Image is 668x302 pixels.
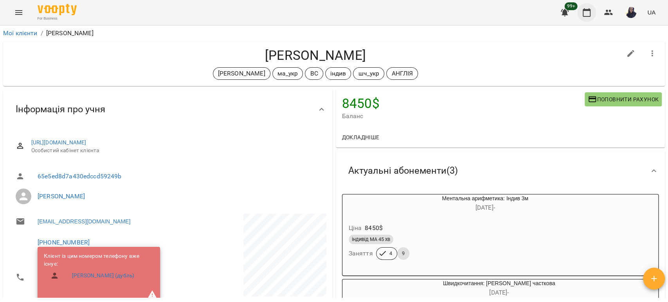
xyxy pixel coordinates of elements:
[9,47,621,63] h4: [PERSON_NAME]
[218,69,265,78] p: [PERSON_NAME]
[330,69,346,78] p: індив
[3,89,333,129] div: Інформація про учня
[489,289,509,296] span: [DATE] -
[31,139,86,146] a: [URL][DOMAIN_NAME]
[38,173,122,180] a: 65e5ed8d7a430edccd59249b
[9,3,28,22] button: Menu
[353,67,384,80] div: шч_укр
[565,2,578,10] span: 99+
[305,67,323,80] div: ВС
[272,67,303,80] div: ма_укр
[38,239,90,246] a: [PHONE_NUMBER]
[644,5,659,20] button: UA
[386,67,418,80] div: АНГЛІЯ
[358,69,379,78] p: шч_укр
[38,16,77,21] span: For Business
[16,103,105,115] span: Інформація про учня
[38,4,77,15] img: Voopty Logo
[397,250,409,257] span: 9
[349,248,373,259] h6: Заняття
[365,223,383,233] p: 8450 $
[342,133,380,142] span: Докладніше
[348,165,458,177] span: Актуальні абонементи ( 3 )
[38,218,130,225] a: [EMAIL_ADDRESS][DOMAIN_NAME]
[380,279,618,298] div: Швидкочитання: [PERSON_NAME] часткова
[625,7,636,18] img: de66a22b4ea812430751315b74cfe34b.jpg
[342,194,380,213] div: Ментальна арифметика: Індив 3м
[349,236,393,243] span: індивід МА 45 хв
[31,147,320,155] span: Особистий кабінет клієнта
[277,69,298,78] p: ма_укр
[310,69,318,78] p: ВС
[339,130,383,144] button: Докладніше
[380,194,591,213] div: Ментальна арифметика: Індив 3м
[342,194,591,269] button: Ментальна арифметика: Індив 3м[DATE]- Ціна8450$індивід МА 45 хвЗаняття49
[41,29,43,38] li: /
[325,67,351,80] div: індив
[46,29,94,38] p: [PERSON_NAME]
[3,29,665,38] nav: breadcrumb
[342,279,380,298] div: Швидкочитання: Індив часткова
[391,69,413,78] p: АНГЛІЯ
[342,111,585,121] span: Баланс
[475,204,495,211] span: [DATE] -
[585,92,662,106] button: Поповнити рахунок
[647,8,655,16] span: UA
[72,272,134,280] a: [PERSON_NAME] (дубль)
[336,151,665,191] div: Актуальні абонементи(3)
[349,223,362,234] h6: Ціна
[588,95,659,104] span: Поповнити рахунок
[38,192,85,200] a: [PERSON_NAME]
[44,252,154,286] ul: Клієнт із цим номером телефону вже існує:
[213,67,270,80] div: [PERSON_NAME]
[3,29,38,37] a: Мої клієнти
[385,250,397,257] span: 4
[342,95,585,111] h4: 8450 $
